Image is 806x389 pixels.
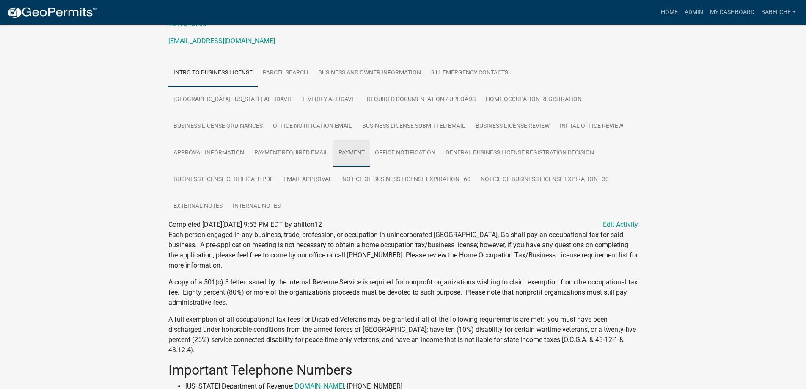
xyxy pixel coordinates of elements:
[168,86,297,113] a: [GEOGRAPHIC_DATA], [US_STATE] Affidavit
[362,86,481,113] a: Required Documentation / Uploads
[357,113,470,140] a: Business License Submitted Email
[440,140,599,167] a: General Business License Registration Decision
[228,193,286,220] a: Internal Notes
[168,193,228,220] a: External Notes
[476,166,614,193] a: Notice of Business License Expiration - 30
[370,140,440,167] a: Office Notification
[168,166,278,193] a: Business License Certificate PDF
[681,4,707,20] a: Admin
[168,230,638,270] p: Each person engaged in any business, trade, profession, or occupation in unincorporated [GEOGRAPH...
[758,4,799,20] a: babelche
[168,113,268,140] a: Business License Ordinances
[707,4,758,20] a: My Dashboard
[603,220,638,230] a: Edit Activity
[268,113,357,140] a: Office Notification Email
[168,362,638,378] h2: Important Telephone Numbers
[470,113,555,140] a: Business License Review
[249,140,333,167] a: Payment Required Email
[168,140,249,167] a: Approval Information
[168,20,206,28] a: 4047648700
[297,86,362,113] a: E-Verify Affidavit
[333,140,370,167] a: Payment
[278,166,337,193] a: Email Approval
[337,166,476,193] a: Notice of Business License Expiration - 60
[168,221,322,229] span: Completed [DATE][DATE] 9:53 PM EDT by ahilton12
[555,113,628,140] a: Initial Office Review
[168,315,638,355] p: A full exemption of all occupational tax fees for Disabled Veterans may be granted if all of the ...
[657,4,681,20] a: Home
[168,277,638,308] p: A copy of a 501(c) 3 letter issued by the Internal Revenue Service is required for nonprofit orga...
[168,37,275,45] a: [EMAIL_ADDRESS][DOMAIN_NAME]
[258,60,313,87] a: Parcel search
[168,60,258,87] a: Intro to Business License
[481,86,587,113] a: Home Occupation Registration
[313,60,426,87] a: Business and Owner Information
[426,60,513,87] a: 911 Emergency Contacts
